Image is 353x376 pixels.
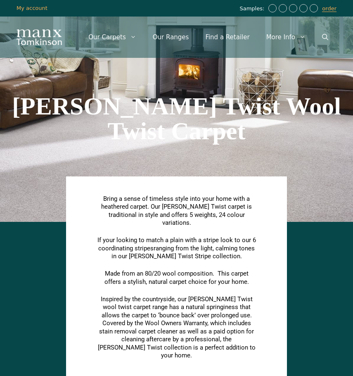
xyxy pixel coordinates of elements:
span: Samples: [239,5,266,12]
span: ranging from the light, calming tones in our [PERSON_NAME] Twist Stripe collection. [111,245,255,260]
a: order [322,5,336,12]
nav: Primary [80,25,336,50]
img: Manx Tomkinson [17,29,62,45]
a: More Info [258,25,314,50]
a: Find a Retailer [197,25,258,50]
p: Inspired by the countryside, our [PERSON_NAME] Twist wool twist carpet range has a natural spring... [97,295,256,360]
p: Bring a sense of timeless style into your home with a heathered carpet. Our [PERSON_NAME] Twist c... [97,195,256,227]
p: Made from an 80/20 wool composition. This carpet offers a stylish, natural carpet choice for your... [97,270,256,286]
a: Open Search Bar [314,25,336,50]
a: Our Ranges [145,25,197,50]
a: My account [17,5,47,11]
h1: [PERSON_NAME] Twist Wool Twist Carpet [4,94,349,143]
p: If your looking to match a plain with a stripe look to our 6 coordinating stripes [97,236,256,261]
a: Our Carpets [80,25,145,50]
